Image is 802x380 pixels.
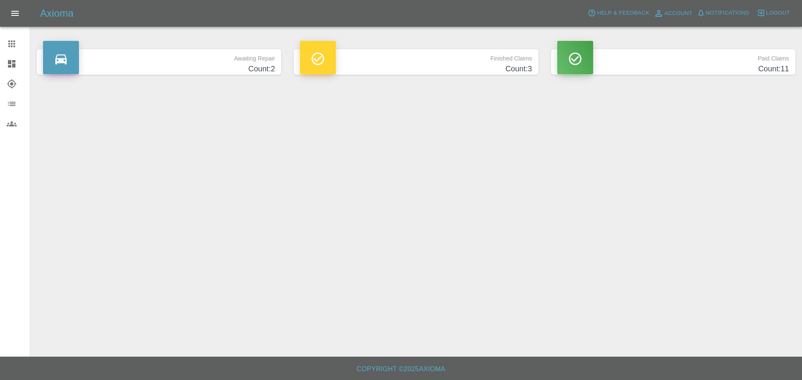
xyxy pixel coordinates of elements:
[7,363,795,375] h6: Copyright © 2025 Axioma
[597,8,649,18] span: Help & Feedback
[755,7,792,20] button: Logout
[43,63,275,75] h4: Count: 2
[557,49,789,63] p: Paid Claims
[586,7,651,20] button: Help & Feedback
[300,63,532,75] h4: Count: 3
[5,3,25,23] button: Open drawer
[665,9,693,18] span: Account
[40,7,74,20] h5: Axioma
[695,7,751,20] button: Notifications
[551,49,795,75] a: Paid ClaimsCount:11
[557,63,789,75] h4: Count: 11
[43,49,275,63] p: Awaiting Repair
[294,49,538,75] a: Finished ClaimsCount:3
[706,8,749,18] span: Notifications
[766,8,790,18] span: Logout
[300,49,532,63] p: Finished Claims
[37,49,281,75] a: Awaiting RepairCount:2
[652,7,695,20] a: Account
